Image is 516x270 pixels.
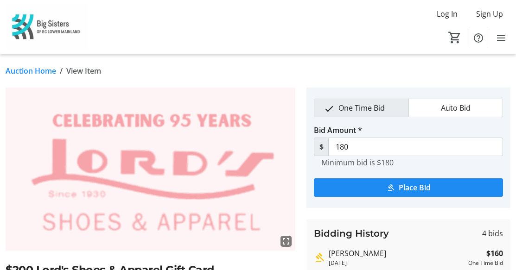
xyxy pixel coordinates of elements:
[314,252,325,263] mat-icon: Highest bid
[492,29,510,47] button: Menu
[482,228,503,239] span: 4 bids
[314,226,389,240] h3: Bidding History
[6,88,295,251] img: Image
[437,8,458,19] span: Log In
[468,259,503,267] div: One Time Bid
[6,65,56,76] a: Auction Home
[66,65,101,76] span: View Item
[429,6,465,21] button: Log In
[329,248,465,259] div: [PERSON_NAME]
[469,6,510,21] button: Sign Up
[435,99,476,117] span: Auto Bid
[469,29,488,47] button: Help
[333,99,390,117] span: One Time Bid
[486,248,503,259] strong: $160
[399,182,431,193] span: Place Bid
[6,4,88,50] img: Big Sisters of BC Lower Mainland's Logo
[280,236,292,247] mat-icon: fullscreen
[321,158,394,167] tr-hint: Minimum bid is $180
[314,178,503,197] button: Place Bid
[314,125,362,136] label: Bid Amount *
[329,259,465,267] div: [DATE]
[314,138,329,156] span: $
[476,8,503,19] span: Sign Up
[446,29,463,46] button: Cart
[60,65,63,76] span: /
